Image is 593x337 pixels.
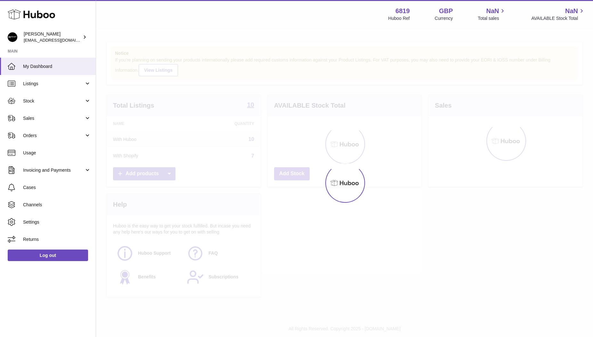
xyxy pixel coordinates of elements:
[478,15,506,21] span: Total sales
[439,7,453,15] strong: GBP
[435,15,453,21] div: Currency
[23,133,84,139] span: Orders
[23,98,84,104] span: Stock
[8,32,17,42] img: amar@mthk.com
[531,15,585,21] span: AVAILABLE Stock Total
[24,37,94,43] span: [EMAIL_ADDRESS][DOMAIN_NAME]
[531,7,585,21] a: NaN AVAILABLE Stock Total
[23,202,91,208] span: Channels
[395,7,410,15] strong: 6819
[23,150,91,156] span: Usage
[478,7,506,21] a: NaN Total sales
[23,167,84,173] span: Invoicing and Payments
[486,7,499,15] span: NaN
[23,63,91,70] span: My Dashboard
[23,185,91,191] span: Cases
[24,31,81,43] div: [PERSON_NAME]
[8,250,88,261] a: Log out
[388,15,410,21] div: Huboo Ref
[23,236,91,242] span: Returns
[23,81,84,87] span: Listings
[23,219,91,225] span: Settings
[565,7,578,15] span: NaN
[23,115,84,121] span: Sales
